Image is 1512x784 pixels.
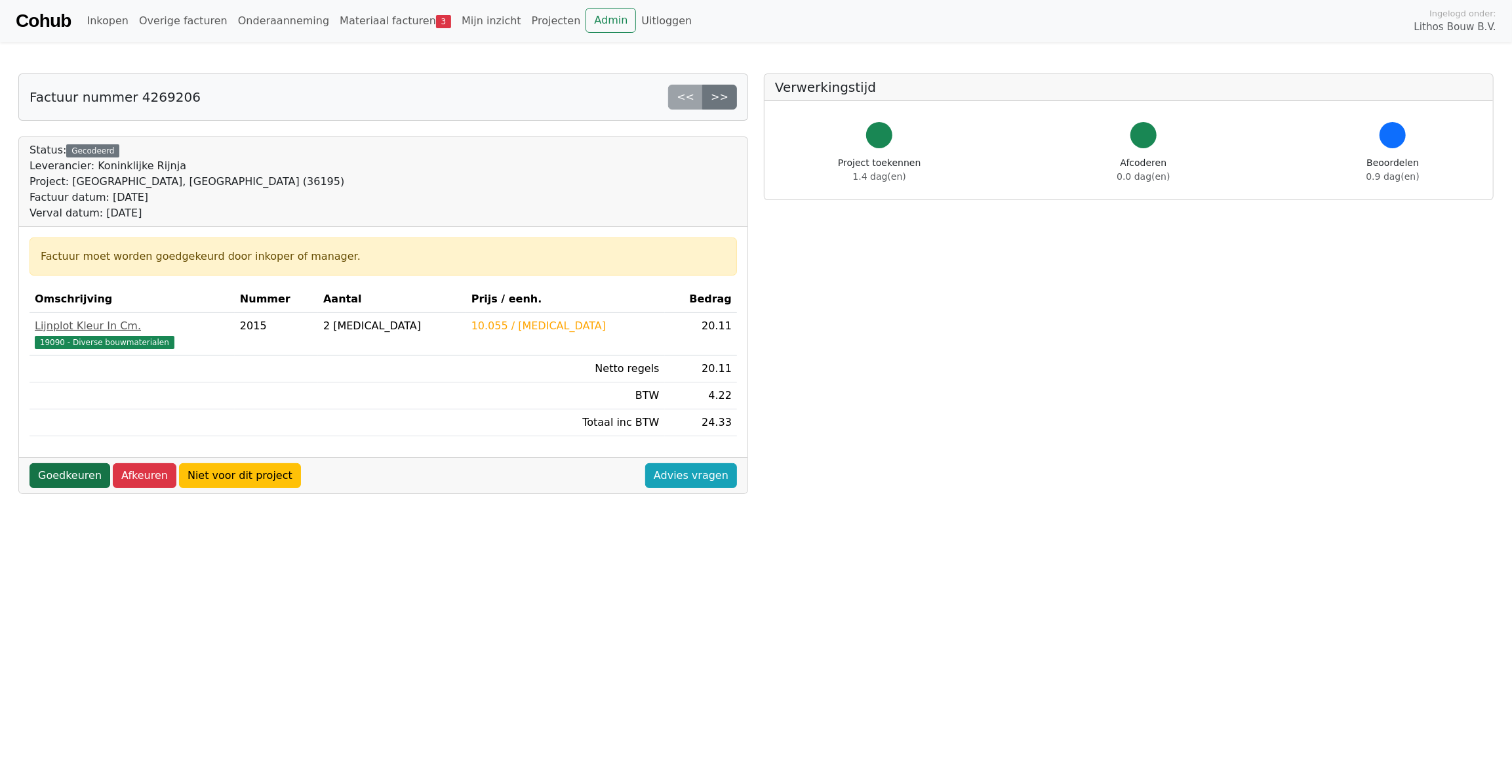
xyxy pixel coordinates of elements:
th: Aantal [318,286,466,313]
td: 24.33 [665,409,737,436]
th: Prijs / eenh. [466,286,665,313]
div: Project toekennen [838,156,921,184]
td: 4.22 [665,382,737,409]
h5: Verwerkingstijd [775,79,1482,95]
h5: Factuur nummer 4269206 [30,89,201,105]
div: Verval datum: [DATE] [30,205,344,221]
div: Leverancier: Koninklijke Rijnja [30,158,344,174]
span: 0.9 dag(en) [1366,171,1420,182]
a: Materiaal facturen3 [334,8,456,34]
a: Advies vragen [645,463,737,488]
a: Cohub [16,5,71,37]
span: 0.0 dag(en) [1117,171,1170,182]
th: Omschrijving [30,286,235,313]
div: 2 [MEDICAL_DATA] [323,318,461,334]
a: Lijnplot Kleur In Cm.19090 - Diverse bouwmaterialen [35,318,229,350]
td: BTW [466,382,665,409]
div: Gecodeerd [66,144,119,157]
div: Factuur datum: [DATE] [30,190,344,205]
a: Onderaanneming [233,8,334,34]
a: Inkopen [81,8,133,34]
div: Project: [GEOGRAPHIC_DATA], [GEOGRAPHIC_DATA] (36195) [30,174,344,190]
td: 20.11 [665,356,737,382]
div: 10.055 / [MEDICAL_DATA] [471,318,660,334]
a: Projecten [527,8,586,34]
a: Afkeuren [113,463,176,488]
td: Netto regels [466,356,665,382]
span: Lithos Bouw B.V. [1414,20,1496,35]
td: Totaal inc BTW [466,409,665,436]
span: 19090 - Diverse bouwmaterialen [35,336,174,349]
th: Bedrag [665,286,737,313]
a: Goedkeuren [30,463,110,488]
a: >> [702,85,737,110]
td: 20.11 [665,313,737,356]
span: 3 [436,15,451,28]
div: Afcoderen [1117,156,1170,184]
div: Beoordelen [1366,156,1420,184]
a: Uitloggen [636,8,697,34]
a: Niet voor dit project [179,463,301,488]
td: 2015 [235,313,318,356]
div: Status: [30,142,344,221]
span: Ingelogd onder: [1429,7,1496,20]
a: Admin [586,8,636,33]
th: Nummer [235,286,318,313]
div: Lijnplot Kleur In Cm. [35,318,229,334]
span: 1.4 dag(en) [853,171,906,182]
div: Factuur moet worden goedgekeurd door inkoper of manager. [41,249,726,264]
a: Overige facturen [134,8,233,34]
a: Mijn inzicht [456,8,527,34]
